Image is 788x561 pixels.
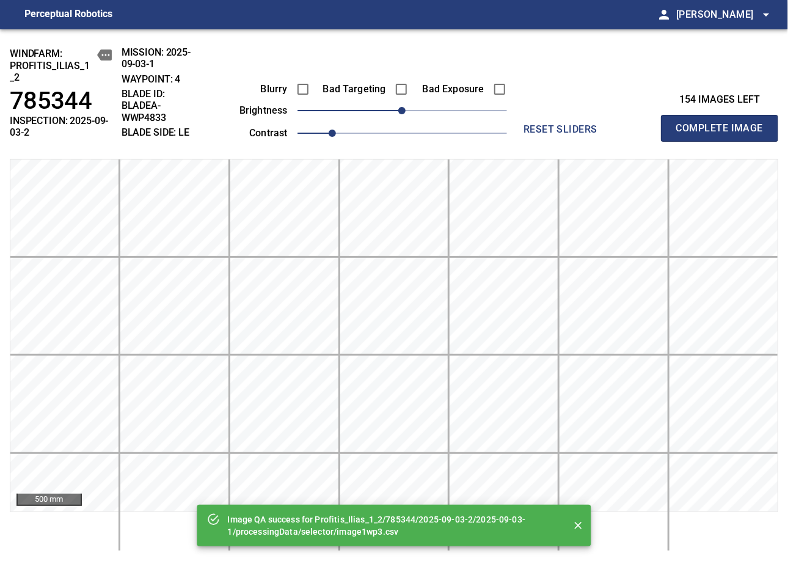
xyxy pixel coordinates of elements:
[122,73,202,85] h2: WAYPOINT: 4
[10,48,112,83] h2: windfarm: Profitis_Ilias_1_2
[517,121,605,138] span: reset sliders
[512,117,610,142] button: reset sliders
[24,5,112,24] figcaption: Perceptual Robotics
[10,87,112,116] h1: 785344
[759,7,773,22] span: arrow_drop_down
[661,94,778,106] h3: 154 images left
[657,7,671,22] span: person
[571,518,586,533] button: Close
[318,84,386,94] label: Bad Targeting
[228,513,561,538] p: Image QA success for Profitis_Ilias_1_2/785344/2025-09-03-2/2025-09-03-1/processingData/selector/...
[671,2,773,27] button: [PERSON_NAME]
[122,127,202,138] h2: BLADE SIDE: LE
[10,115,112,138] h2: INSPECTION: 2025-09-03-2
[676,6,773,23] span: [PERSON_NAME]
[219,128,288,138] label: contrast
[661,115,778,142] button: Complete Image
[122,46,202,70] h2: MISSION: 2025-09-03-1
[219,84,288,94] label: Blurry
[219,106,288,116] label: brightness
[122,88,202,123] h2: BLADE ID: bladeA-WWP4833
[674,120,765,137] span: Complete Image
[97,48,112,62] button: copy message details
[416,84,484,94] label: Bad Exposure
